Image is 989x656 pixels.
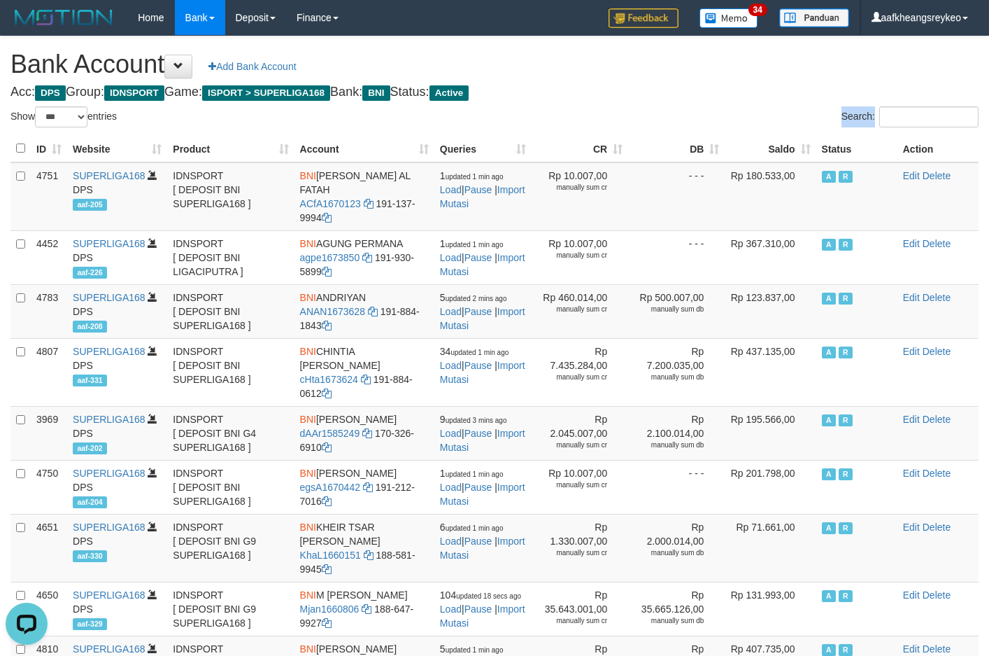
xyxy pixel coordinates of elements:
div: manually sum db [634,616,704,626]
a: Mjan1660806 [300,603,360,615]
a: Load [440,306,462,317]
span: updated 1 min ago [446,646,504,654]
td: CHINTIA [PERSON_NAME] 191-884-0612 [294,338,434,406]
span: 6 [440,522,504,533]
a: Pause [464,360,492,371]
td: [PERSON_NAME] 170-326-6910 [294,406,434,460]
div: manually sum cr [537,251,607,260]
a: ACfA1670123 [300,198,361,209]
a: Copy 1911379994 to clipboard [322,212,332,223]
td: Rp 1.330.007,00 [532,514,628,582]
td: Rp 2.045.007,00 [532,406,628,460]
a: Copy 1885819945 to clipboard [322,564,332,575]
span: Active [822,414,836,426]
a: Edit [903,346,920,357]
td: Rp 71.661,00 [725,514,816,582]
a: Copy 1703266910 to clipboard [322,442,332,453]
td: IDNSPORT [ DEPOSIT BNI SUPERLIGA168 ] [167,338,294,406]
a: Delete [923,346,951,357]
span: BNI [300,589,316,601]
td: IDNSPORT [ DEPOSIT BNI LIGACIPUTRA ] [167,230,294,284]
td: 4751 [31,162,67,231]
a: Import Mutasi [440,360,525,385]
a: ANAN1673628 [300,306,365,317]
td: - - - [628,230,725,284]
a: Load [440,536,462,547]
span: BNI [300,643,316,655]
a: Edit [903,589,920,601]
a: SUPERLIGA168 [73,238,145,249]
span: updated 3 mins ago [446,417,507,424]
span: aaf-330 [73,550,107,562]
label: Search: [841,106,979,127]
span: BNI [300,414,316,425]
a: Load [440,360,462,371]
td: DPS [67,460,167,514]
a: Edit [903,238,920,249]
span: updated 1 min ago [446,524,504,532]
div: manually sum cr [537,616,607,626]
a: SUPERLIGA168 [73,170,145,181]
a: Delete [923,238,951,249]
a: SUPERLIGA168 [73,414,145,425]
span: Active [822,468,836,480]
td: Rp 123.837,00 [725,284,816,338]
a: egsA1670442 [300,482,360,493]
span: 9 [440,414,507,425]
td: Rp 201.798,00 [725,460,816,514]
a: cHta1673624 [300,374,358,385]
td: DPS [67,284,167,338]
td: M [PERSON_NAME] 188-647-9927 [294,582,434,636]
a: Import Mutasi [440,428,525,453]
a: Edit [903,170,920,181]
th: CR: activate to sort column ascending [532,135,628,162]
span: 1 [440,170,504,181]
td: DPS [67,230,167,284]
td: Rp 7.435.284,00 [532,338,628,406]
span: Running [839,522,853,534]
div: manually sum cr [537,480,607,490]
span: aaf-202 [73,442,107,454]
a: Pause [464,306,492,317]
th: Product: activate to sort column ascending [167,135,294,162]
div: manually sum cr [537,183,607,193]
span: aaf-208 [73,321,107,333]
a: Copy 1919305899 to clipboard [322,266,332,277]
td: Rp 7.200.035,00 [628,338,725,406]
a: Load [440,184,462,195]
td: Rp 35.665.126,00 [628,582,725,636]
a: SUPERLIGA168 [73,468,145,479]
td: IDNSPORT [ DEPOSIT BNI SUPERLIGA168 ] [167,162,294,231]
a: Pause [464,252,492,263]
a: Delete [923,522,951,533]
td: Rp 2.000.014,00 [628,514,725,582]
a: SUPERLIGA168 [73,346,145,357]
a: Edit [903,468,920,479]
span: BNI [300,170,316,181]
td: 4750 [31,460,67,514]
a: Delete [923,414,951,425]
span: Active [822,347,836,358]
td: 4783 [31,284,67,338]
span: 5 [440,292,507,303]
select: Showentries [35,106,87,127]
a: Import Mutasi [440,306,525,331]
a: Import Mutasi [440,482,525,507]
td: [PERSON_NAME] 191-212-7016 [294,460,434,514]
span: 1 [440,238,504,249]
a: Copy 1886479927 to clipboard [322,617,332,629]
span: updated 2 mins ago [446,295,507,302]
a: Load [440,428,462,439]
input: Search: [879,106,979,127]
span: Running [839,347,853,358]
a: agpe1673850 [300,252,360,263]
td: Rp 180.533,00 [725,162,816,231]
a: Copy dAAr1585249 to clipboard [362,428,372,439]
span: | | [440,292,525,331]
th: Status [816,135,897,162]
span: Active [822,171,836,183]
a: Delete [923,468,951,479]
span: Active [822,590,836,602]
a: Import Mutasi [440,603,525,629]
a: Import Mutasi [440,184,525,209]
